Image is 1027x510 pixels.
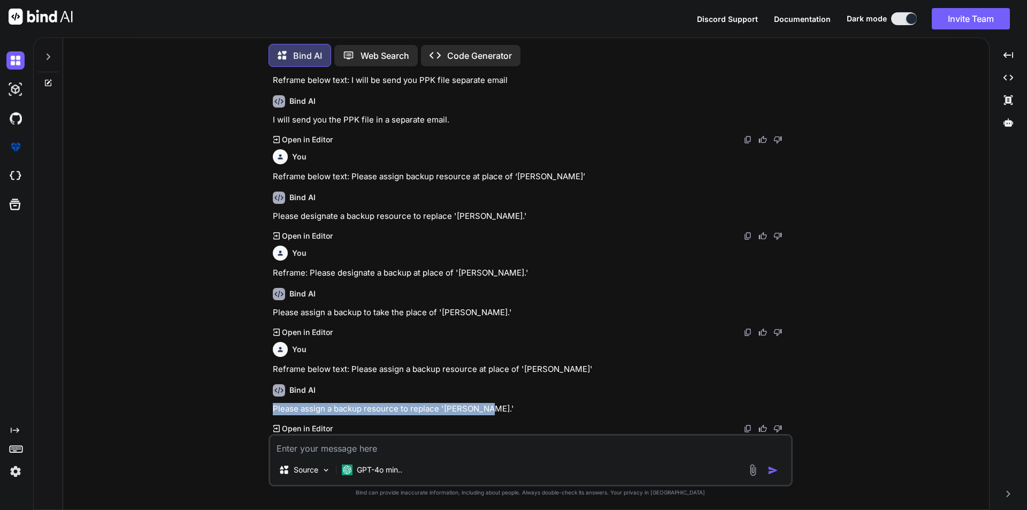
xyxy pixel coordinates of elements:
[273,403,791,415] p: Please assign a backup resource to replace '[PERSON_NAME].'
[697,14,758,24] span: Discord Support
[9,9,73,25] img: Bind AI
[282,134,333,145] p: Open in Editor
[6,80,25,98] img: darkAi-studio
[282,231,333,241] p: Open in Editor
[773,424,782,433] img: dislike
[774,14,831,24] span: Documentation
[273,114,791,126] p: I will send you the PPK file in a separate email.
[773,232,782,240] img: dislike
[292,248,306,258] h6: You
[289,385,316,395] h6: Bind AI
[321,466,331,475] img: Pick Models
[744,328,752,337] img: copy
[273,267,791,279] p: Reframe: Please designate a backup at place of '[PERSON_NAME].'
[758,328,767,337] img: like
[273,171,791,183] p: Reframe below text: Please assign backup resource at place of ‘[PERSON_NAME]’
[289,96,316,106] h6: Bind AI
[342,465,352,475] img: GPT-4o mini
[773,135,782,144] img: dislike
[774,13,831,25] button: Documentation
[357,465,402,475] p: GPT-4o min..
[697,13,758,25] button: Discord Support
[273,363,791,376] p: Reframe below text: Please assign a backup resource at place of '[PERSON_NAME]'
[294,465,318,475] p: Source
[932,8,1010,29] button: Invite Team
[758,232,767,240] img: like
[269,489,793,497] p: Bind can provide inaccurate information, including about people. Always double-check its answers....
[6,109,25,127] img: githubDark
[273,210,791,223] p: Please designate a backup resource to replace '[PERSON_NAME].'
[6,138,25,156] img: premium
[273,307,791,319] p: Please assign a backup to take the place of '[PERSON_NAME].'
[744,232,752,240] img: copy
[282,423,333,434] p: Open in Editor
[293,49,322,62] p: Bind AI
[758,424,767,433] img: like
[773,328,782,337] img: dislike
[6,462,25,481] img: settings
[747,464,759,476] img: attachment
[282,327,333,338] p: Open in Editor
[744,424,752,433] img: copy
[6,167,25,185] img: cloudideIcon
[273,74,791,87] p: Reframe below text: I will be send you PPK file separate email
[289,288,316,299] h6: Bind AI
[758,135,767,144] img: like
[447,49,512,62] p: Code Generator
[292,344,306,355] h6: You
[361,49,409,62] p: Web Search
[289,192,316,203] h6: Bind AI
[744,135,752,144] img: copy
[768,465,778,476] img: icon
[292,151,306,162] h6: You
[847,13,887,24] span: Dark mode
[6,51,25,70] img: darkChat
